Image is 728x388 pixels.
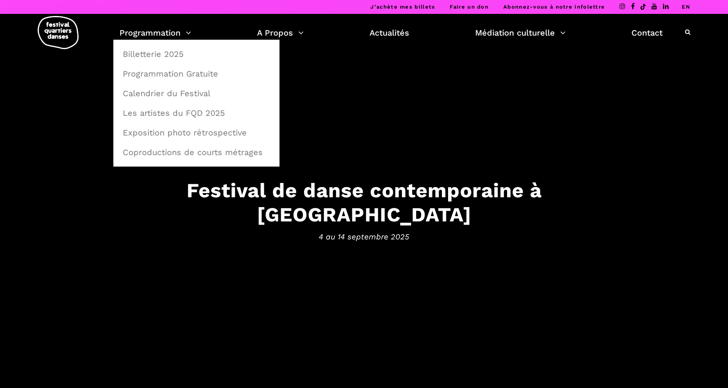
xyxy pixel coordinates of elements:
a: A Propos [257,26,304,40]
a: Programmation [119,26,191,40]
img: logo-fqd-med [38,16,79,49]
a: Calendrier du Festival [118,84,275,103]
a: Abonnez-vous à notre infolettre [503,4,605,10]
a: Faire un don [450,4,489,10]
a: EN [682,4,690,10]
a: Programmation Gratuite [118,64,275,83]
a: Les artistes du FQD 2025 [118,104,275,122]
a: Billetterie 2025 [118,45,275,63]
a: Actualités [370,26,409,40]
a: Exposition photo rétrospective [118,123,275,142]
a: Médiation culturelle [475,26,566,40]
h3: Festival de danse contemporaine à [GEOGRAPHIC_DATA] [110,178,618,226]
a: Coproductions de courts métrages [118,143,275,162]
span: 4 au 14 septembre 2025 [110,230,618,243]
a: Contact [631,26,663,40]
a: J’achète mes billets [370,4,435,10]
